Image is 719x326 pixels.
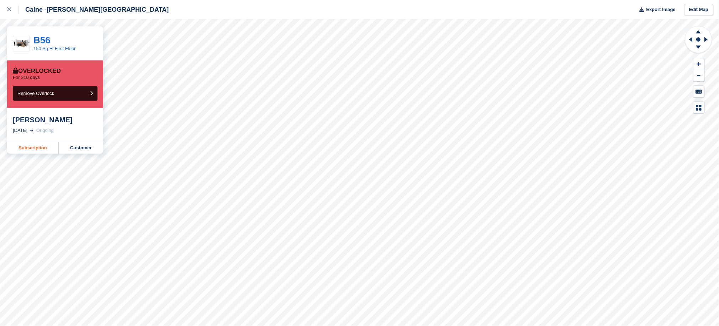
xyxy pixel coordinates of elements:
p: For 310 days [13,75,40,80]
img: arrow-right-light-icn-cde0832a797a2874e46488d9cf13f60e5c3a73dbe684e267c42b8395dfbc2abf.svg [30,129,33,132]
span: Export Image [646,6,675,13]
div: [DATE] [13,127,27,134]
button: Remove Overlock [13,86,97,101]
div: Ongoing [36,127,54,134]
div: Overlocked [13,68,61,75]
a: B56 [33,35,51,46]
a: Customer [59,142,103,154]
div: [PERSON_NAME] [13,116,97,124]
a: Edit Map [684,4,713,16]
span: Remove Overlock [17,91,54,96]
button: Keyboard Shortcuts [693,86,704,97]
button: Map Legend [693,102,704,113]
a: Subscription [7,142,59,154]
a: 150 Sq Ft First Floor [33,46,75,51]
button: Export Image [635,4,676,16]
div: Calne -[PERSON_NAME][GEOGRAPHIC_DATA] [19,5,169,14]
button: Zoom In [693,58,704,70]
button: Zoom Out [693,70,704,82]
img: 12.5x12_MEASURE%20(1).jpg [13,37,30,50]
